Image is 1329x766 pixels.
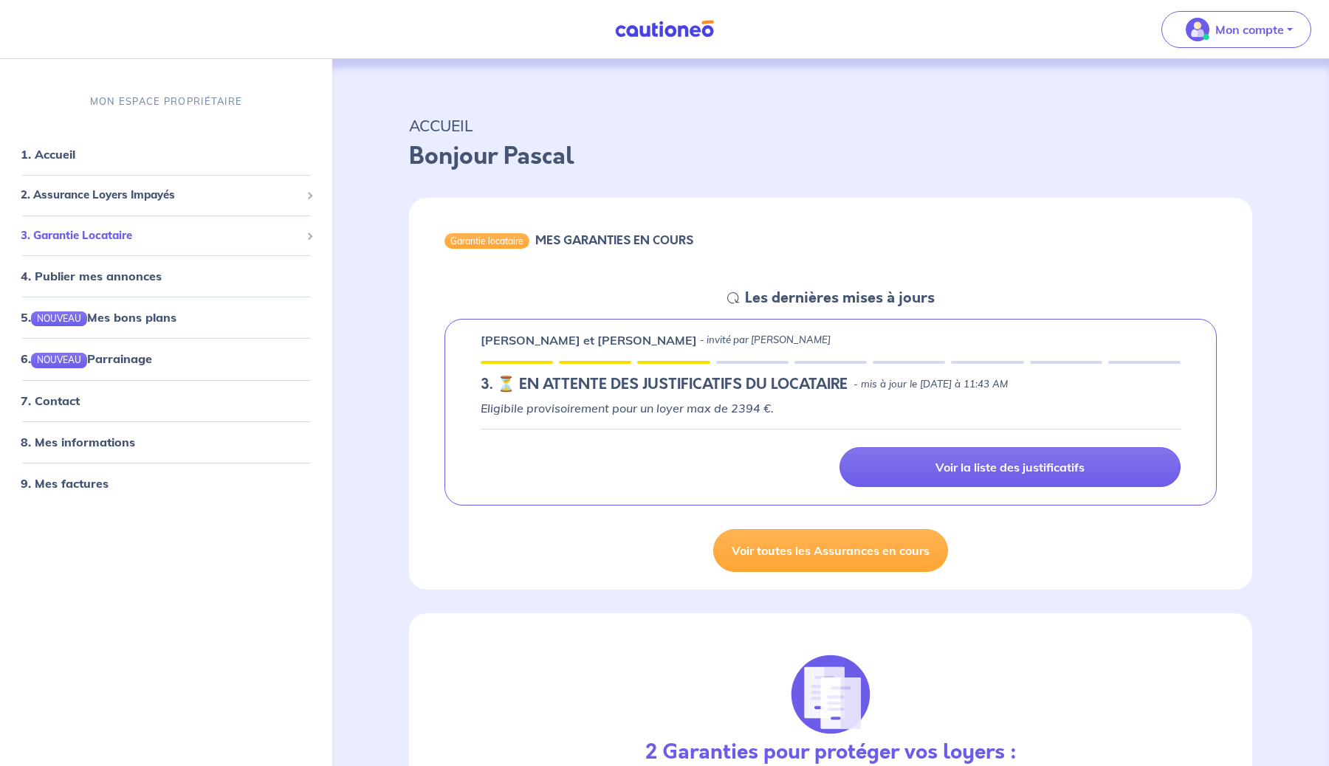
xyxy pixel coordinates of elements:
[6,385,326,415] div: 7. Contact
[535,233,693,247] h6: MES GARANTIES EN COURS
[21,227,301,244] span: 3. Garantie Locataire
[609,20,720,38] img: Cautioneo
[6,344,326,373] div: 6.NOUVEAUParrainage
[713,529,948,572] a: Voir toutes les Assurances en cours
[21,147,75,162] a: 1. Accueil
[645,740,1017,765] h3: 2 Garanties pour protéger vos loyers :
[935,460,1085,475] p: Voir la liste des justificatifs
[21,187,301,204] span: 2. Assurance Loyers Impayés
[6,261,326,291] div: 4. Publier mes annonces
[409,112,1252,139] p: ACCUEIL
[6,468,326,497] div: 9. Mes factures
[21,434,135,449] a: 8. Mes informations
[409,139,1252,174] p: Bonjour Pascal
[854,377,1008,392] p: - mis à jour le [DATE] à 11:43 AM
[6,427,326,456] div: 8. Mes informations
[21,269,162,283] a: 4. Publier mes annonces
[21,475,109,490] a: 9. Mes factures
[791,655,870,734] img: justif-loupe
[1161,11,1311,48] button: illu_account_valid_menu.svgMon compte
[481,401,774,415] em: Eligibile provisoirement pour un loyer max de 2394 €.
[6,139,326,169] div: 1. Accueil
[1186,18,1209,41] img: illu_account_valid_menu.svg
[481,331,697,349] p: [PERSON_NAME] et [PERSON_NAME]
[700,333,831,348] p: - invité par [PERSON_NAME]
[21,310,176,325] a: 5.NOUVEAUMes bons plans
[481,376,1181,393] div: state: RENTER-DOCUMENTS-IN-PROGRESS, Context: IN-LANDLORD,IN-LANDLORD-NO-CERTIFICATE
[481,376,848,393] h5: 3. ⏳️️ EN ATTENTE DES JUSTIFICATIFS DU LOCATAIRE
[6,221,326,249] div: 3. Garantie Locataire
[90,94,242,108] p: MON ESPACE PROPRIÉTAIRE
[21,351,152,366] a: 6.NOUVEAUParrainage
[444,233,529,248] div: Garantie locataire
[1215,21,1284,38] p: Mon compte
[6,181,326,210] div: 2. Assurance Loyers Impayés
[21,393,80,407] a: 7. Contact
[6,303,326,332] div: 5.NOUVEAUMes bons plans
[745,289,935,307] h5: Les dernières mises à jours
[839,447,1181,487] a: Voir la liste des justificatifs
